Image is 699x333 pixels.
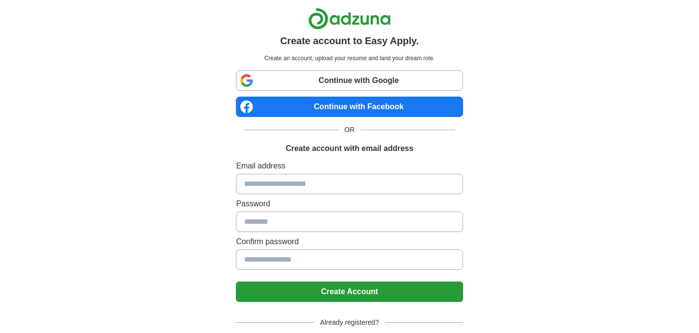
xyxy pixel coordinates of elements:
button: Create Account [236,282,463,302]
span: Already registered? [314,317,384,328]
a: Continue with Google [236,70,463,91]
h1: Create account to Easy Apply. [280,33,419,48]
label: Password [236,198,463,210]
label: Email address [236,160,463,172]
span: OR [339,125,361,135]
p: Create an account, upload your resume and land your dream role. [238,54,461,63]
h1: Create account with email address [285,143,413,154]
a: Continue with Facebook [236,97,463,117]
img: Adzuna logo [308,8,391,30]
label: Confirm password [236,236,463,248]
